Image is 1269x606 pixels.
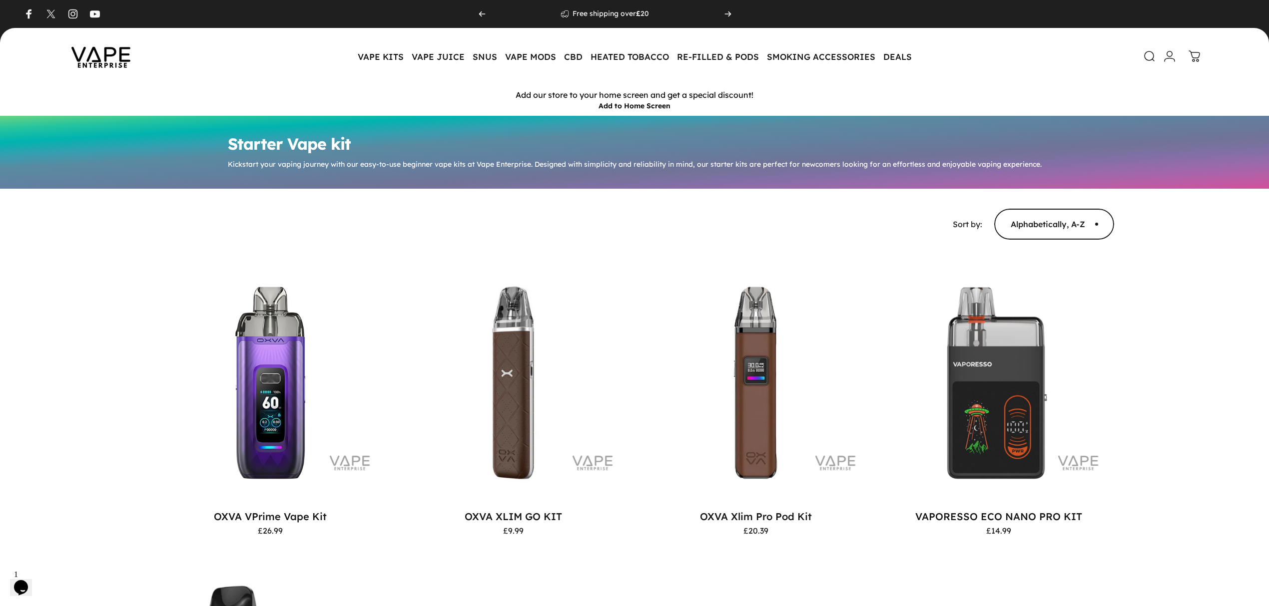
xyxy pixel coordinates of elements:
span: £14.99 [986,527,1011,535]
a: DEALS [879,46,916,67]
span: £26.99 [258,527,283,535]
iframe: chat widget [10,566,42,596]
a: OXVA Xlim Pro Pod Kit [640,268,871,498]
a: 0 items [1184,45,1206,67]
summary: SNUS [469,46,501,67]
nav: Primary [354,46,916,67]
summary: SMOKING ACCESSORIES [763,46,879,67]
a: OXVA VPrime Vape Kit [214,510,327,523]
p: Add our store to your home screen and get a special discount! [2,90,1267,100]
span: £9.99 [503,527,524,535]
img: OXVA XLIM PRO KIT [640,268,871,498]
img: VAPORESSO ECO NANO PRO KIT [883,268,1114,498]
strong: £ [636,9,640,18]
img: OXVA VPrime Vape Kit [155,268,386,498]
span: Sort by: [953,219,982,229]
summary: VAPE JUICE [408,46,469,67]
a: OXVA XLIM GO KIT [465,510,562,523]
summary: RE-FILLED & PODS [673,46,763,67]
img: Vape Enterprise [56,33,146,80]
button: Add to Home Screen [599,101,670,110]
summary: HEATED TOBACCO [587,46,673,67]
a: VAPORESSO ECO NANO PRO KIT [915,510,1082,523]
p: Free shipping over 20 [573,9,649,18]
summary: VAPE KITS [354,46,408,67]
summary: CBD [560,46,587,67]
p: Kickstart your vaping journey with our easy-to-use beginner vape kits at Vape Enterprise. Designe... [228,160,1042,169]
span: £20.39 [743,527,768,535]
h1: Starter Vape kit [228,136,1042,152]
img: OXVA XLIM GO KIT [398,268,629,498]
a: OXVA Xlim Pro Pod Kit [700,510,812,523]
summary: VAPE MODS [501,46,560,67]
